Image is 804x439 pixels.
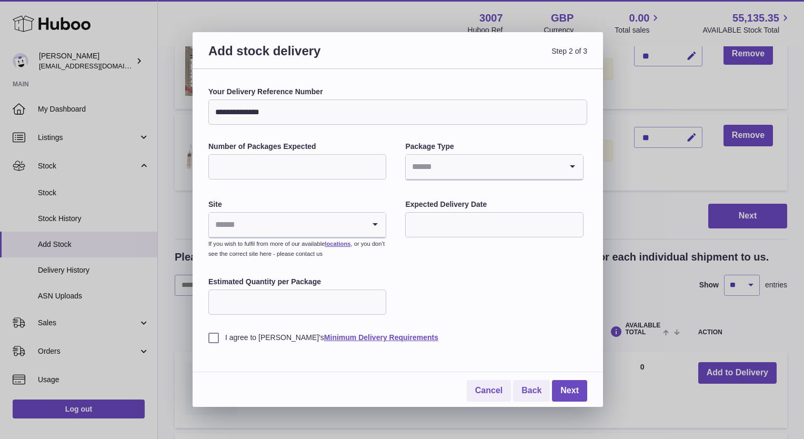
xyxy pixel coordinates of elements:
[208,199,386,209] label: Site
[513,380,550,402] a: Back
[406,155,582,180] div: Search for option
[208,277,386,287] label: Estimated Quantity per Package
[208,333,587,343] label: I agree to [PERSON_NAME]'s
[208,241,385,257] small: If you wish to fulfil from more of our available , or you don’t see the correct site here - pleas...
[325,241,350,247] a: locations
[398,43,587,72] span: Step 2 of 3
[324,333,438,342] a: Minimum Delivery Requirements
[405,199,583,209] label: Expected Delivery Date
[209,213,365,237] input: Search for option
[552,380,587,402] a: Next
[208,142,386,152] label: Number of Packages Expected
[406,155,561,179] input: Search for option
[208,87,587,97] label: Your Delivery Reference Number
[209,213,386,238] div: Search for option
[405,142,583,152] label: Package Type
[467,380,511,402] a: Cancel
[208,43,398,72] h3: Add stock delivery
